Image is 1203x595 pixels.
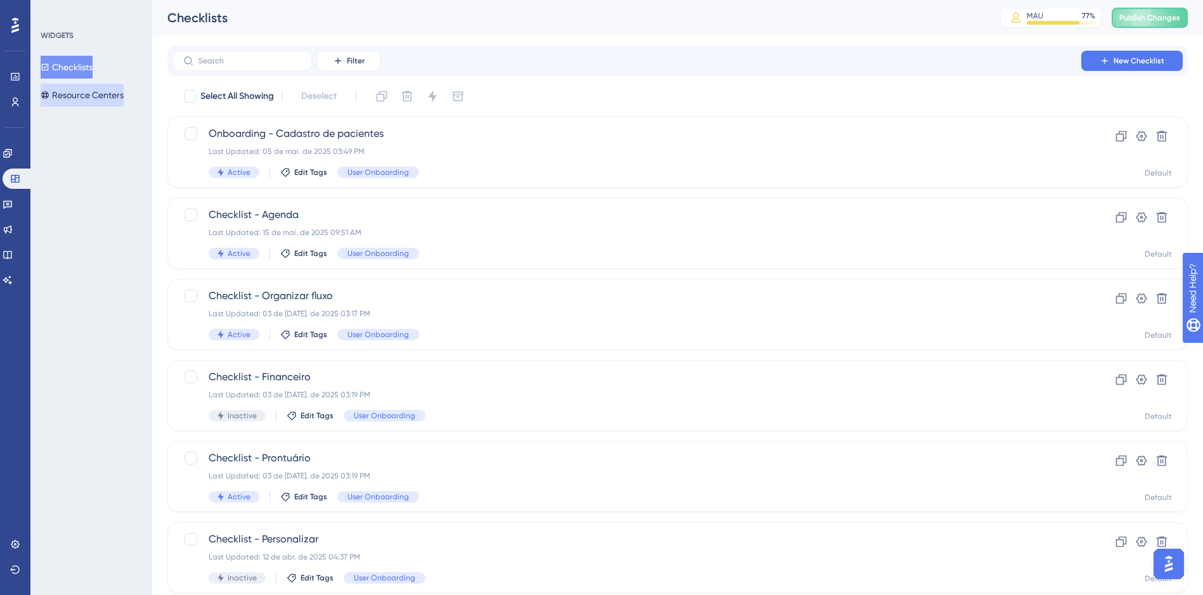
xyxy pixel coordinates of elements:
span: Checklist - Personalizar [209,532,1045,547]
button: Deselect [290,85,348,108]
span: Onboarding - Cadastro de pacientes [209,126,1045,141]
button: Filter [317,51,380,71]
button: New Checklist [1081,51,1183,71]
span: Inactive [228,411,257,421]
span: Need Help? [30,3,79,18]
button: Edit Tags [287,573,334,583]
div: Last Updated: 03 de [DATE]. de 2025 03:19 PM [209,471,1045,481]
span: Edit Tags [301,411,334,421]
span: User Onboarding [354,411,415,421]
iframe: UserGuiding AI Assistant Launcher [1150,545,1188,583]
div: Last Updated: 12 de abr. de 2025 04:37 PM [209,552,1045,562]
div: Last Updated: 03 de [DATE]. de 2025 03:17 PM [209,309,1045,319]
button: Edit Tags [280,167,327,177]
button: Checklists [41,56,93,79]
span: Filter [347,56,365,66]
div: Last Updated: 15 de mai. de 2025 09:51 AM [209,227,1045,238]
button: Edit Tags [287,411,334,421]
span: Checklist - Organizar fluxo [209,288,1045,304]
span: Active [228,167,250,177]
span: Inactive [228,573,257,583]
div: WIDGETS [41,30,74,41]
span: Active [228,492,250,502]
div: 77 % [1082,11,1095,21]
span: User Onboarding [348,329,409,340]
button: Edit Tags [280,492,327,502]
div: Default [1145,573,1172,584]
span: Active [228,248,250,259]
button: Edit Tags [280,329,327,340]
div: Default [1145,411,1172,421]
span: Edit Tags [301,573,334,583]
span: Edit Tags [294,492,327,502]
button: Publish Changes [1112,8,1188,28]
div: Default [1145,249,1172,259]
span: New Checklist [1114,56,1164,66]
span: User Onboarding [348,492,409,502]
input: Search [198,56,301,65]
div: Checklists [167,9,968,27]
span: User Onboarding [354,573,415,583]
span: Edit Tags [294,167,327,177]
div: MAU [1027,11,1043,21]
span: Edit Tags [294,248,327,259]
span: Publish Changes [1119,13,1180,23]
span: Checklist - Agenda [209,207,1045,222]
div: Last Updated: 05 de mai. de 2025 03:49 PM [209,146,1045,157]
span: User Onboarding [348,248,409,259]
div: Default [1145,168,1172,178]
span: Checklist - Prontuário [209,451,1045,466]
span: Checklist - Financeiro [209,369,1045,385]
span: Edit Tags [294,329,327,340]
button: Resource Centers [41,84,124,106]
div: Default [1145,330,1172,340]
button: Edit Tags [280,248,327,259]
span: Deselect [301,89,337,104]
span: Select All Showing [200,89,274,104]
span: Active [228,329,250,340]
div: Last Updated: 03 de [DATE]. de 2025 03:19 PM [209,390,1045,400]
div: Default [1145,492,1172,502]
span: User Onboarding [348,167,409,177]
